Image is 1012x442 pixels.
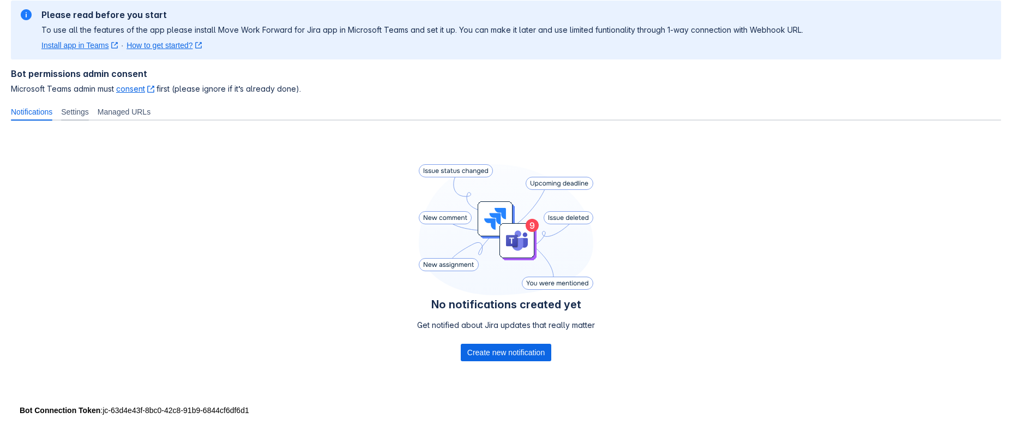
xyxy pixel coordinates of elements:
[116,84,154,93] a: consent
[11,68,1001,79] h4: Bot permissions admin consent
[98,106,150,117] span: Managed URLs
[417,320,595,331] p: Get notified about Jira updates that really matter
[20,8,33,21] span: information
[461,344,551,361] button: Create new notification
[41,25,803,35] p: To use all the features of the app please install Move Work Forward for Jira app in Microsoft Tea...
[126,40,202,51] a: How to get started?
[20,406,100,415] strong: Bot Connection Token
[467,344,545,361] span: Create new notification
[11,106,52,117] span: Notifications
[61,106,89,117] span: Settings
[41,40,118,51] a: Install app in Teams
[461,344,551,361] div: Button group
[11,83,1001,94] span: Microsoft Teams admin must first (please ignore if it’s already done).
[41,9,803,20] h2: Please read before you start
[20,405,992,416] div: : jc-63d4e43f-8bc0-42c8-91b9-6844cf6df6d1
[417,298,595,311] h4: No notifications created yet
